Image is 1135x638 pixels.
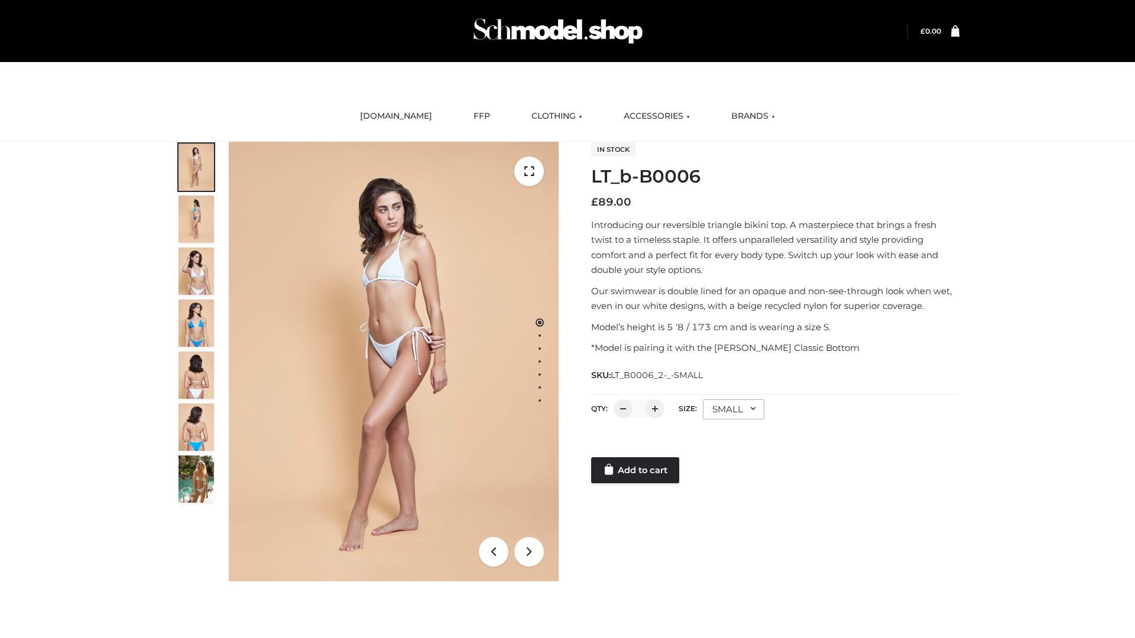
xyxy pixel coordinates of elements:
[469,8,647,54] img: Schmodel Admin 964
[591,284,959,314] p: Our swimwear is double lined for an opaque and non-see-through look when wet, even in our white d...
[679,404,697,413] label: Size:
[591,217,959,278] p: Introducing our reversible triangle bikini top. A masterpiece that brings a fresh twist to a time...
[591,196,631,209] bdi: 89.00
[703,399,764,419] div: SMALL
[179,144,214,191] img: ArielClassicBikiniTop_CloudNine_AzureSky_OW114ECO_1-scaled.jpg
[920,27,941,35] bdi: 0.00
[591,142,635,157] span: In stock
[179,351,214,399] img: ArielClassicBikiniTop_CloudNine_AzureSky_OW114ECO_7-scaled.jpg
[611,370,703,380] span: LT_B0006_2-_-SMALL
[591,340,959,356] p: *Model is pairing it with the [PERSON_NAME] Classic Bottom
[591,196,598,209] span: £
[920,27,925,35] span: £
[351,103,441,129] a: [DOMAIN_NAME]
[465,103,499,129] a: FFP
[591,320,959,335] p: Model’s height is 5 ‘8 / 173 cm and is wearing a size S.
[591,368,704,382] span: SKU:
[591,166,959,187] h1: LT_b-B0006
[591,457,679,483] a: Add to cart
[591,404,608,413] label: QTY:
[229,142,559,581] img: ArielClassicBikiniTop_CloudNine_AzureSky_OW114ECO_1
[523,103,591,129] a: CLOTHING
[179,248,214,295] img: ArielClassicBikiniTop_CloudNine_AzureSky_OW114ECO_3-scaled.jpg
[179,300,214,347] img: ArielClassicBikiniTop_CloudNine_AzureSky_OW114ECO_4-scaled.jpg
[179,403,214,451] img: ArielClassicBikiniTop_CloudNine_AzureSky_OW114ECO_8-scaled.jpg
[179,196,214,243] img: ArielClassicBikiniTop_CloudNine_AzureSky_OW114ECO_2-scaled.jpg
[920,27,941,35] a: £0.00
[615,103,699,129] a: ACCESSORIES
[722,103,784,129] a: BRANDS
[179,455,214,503] img: Arieltop_CloudNine_AzureSky2.jpg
